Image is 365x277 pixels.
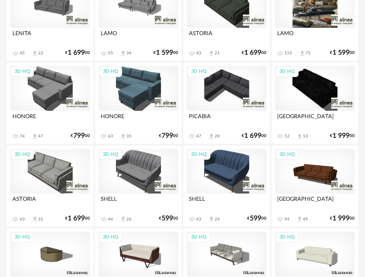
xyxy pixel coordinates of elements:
[10,194,90,211] div: ASTORIA
[242,50,266,56] div: € 00
[99,28,178,45] div: LAMO
[99,232,122,243] div: 3D HQ
[32,216,38,222] span: Download icon
[183,63,270,144] a: 3D HQ PICABIA 47 Download icon 28 €1 69900
[120,50,126,57] span: Download icon
[215,134,220,139] div: 28
[108,51,113,56] div: 95
[275,28,355,45] div: LAMO
[7,146,93,227] a: 3D HQ ASTORIA 63 Download icon 31 €1 69900
[10,28,90,45] div: LENITA
[38,217,43,222] div: 31
[126,217,132,222] div: 26
[108,217,113,222] div: 44
[275,111,355,128] div: [GEOGRAPHIC_DATA]
[183,146,270,227] a: 3D HQ SHELL 43 Download icon 24 €59900
[159,216,178,221] div: € 00
[99,194,178,211] div: SHELL
[99,66,122,77] div: 3D HQ
[296,133,303,140] span: Download icon
[68,50,85,56] span: 1 699
[187,149,210,160] div: 3D HQ
[208,216,215,222] span: Download icon
[95,146,182,227] a: 3D HQ SHELL 44 Download icon 26 €59900
[275,194,355,211] div: [GEOGRAPHIC_DATA]
[126,51,132,56] div: 34
[330,216,355,221] div: € 00
[296,216,303,222] span: Download icon
[242,133,266,139] div: € 00
[65,216,90,221] div: € 00
[332,50,350,56] span: 1 599
[303,217,308,222] div: 49
[99,111,178,128] div: HONORE
[156,50,173,56] span: 1 599
[187,66,210,77] div: 3D HQ
[244,50,261,56] span: 1 699
[11,149,34,160] div: 3D HQ
[208,133,215,140] span: Download icon
[272,146,358,227] a: 3D HQ [GEOGRAPHIC_DATA] 94 Download icon 49 €1 99900
[284,217,290,222] div: 94
[196,134,201,139] div: 47
[187,194,266,211] div: SHELL
[153,50,178,56] div: € 00
[215,217,220,222] div: 24
[38,51,43,56] div: 22
[284,51,292,56] div: 155
[330,133,355,139] div: € 00
[99,149,122,160] div: 3D HQ
[187,111,266,128] div: PICABIA
[299,50,305,57] span: Download icon
[20,134,25,139] div: 74
[284,134,290,139] div: 52
[108,134,113,139] div: 63
[7,63,93,144] a: 3D HQ HONORE 74 Download icon 47 €79900
[275,66,299,77] div: 3D HQ
[162,216,173,221] span: 599
[11,66,34,77] div: 3D HQ
[332,216,350,221] span: 1 999
[275,149,299,160] div: 3D HQ
[68,216,85,221] span: 1 699
[32,50,38,57] span: Download icon
[10,111,90,128] div: HONORE
[20,217,25,222] div: 63
[196,51,201,56] div: 43
[11,232,34,243] div: 3D HQ
[32,133,38,140] span: Download icon
[159,133,178,139] div: € 00
[196,217,201,222] div: 43
[126,134,132,139] div: 35
[73,133,85,139] span: 799
[330,50,355,56] div: € 00
[305,51,311,56] div: 75
[20,51,25,56] div: 45
[65,50,90,56] div: € 00
[162,133,173,139] span: 799
[38,134,43,139] div: 47
[95,63,182,144] a: 3D HQ HONORE 63 Download icon 35 €79900
[215,51,220,56] div: 21
[187,232,210,243] div: 3D HQ
[272,63,358,144] a: 3D HQ [GEOGRAPHIC_DATA] 52 Download icon 13 €1 99900
[275,232,299,243] div: 3D HQ
[332,133,350,139] span: 1 999
[303,134,308,139] div: 13
[187,28,266,45] div: ASTORIA
[247,216,266,221] div: € 00
[120,216,126,222] span: Download icon
[71,133,90,139] div: € 00
[244,133,261,139] span: 1 699
[250,216,261,221] span: 599
[208,50,215,57] span: Download icon
[120,133,126,140] span: Download icon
